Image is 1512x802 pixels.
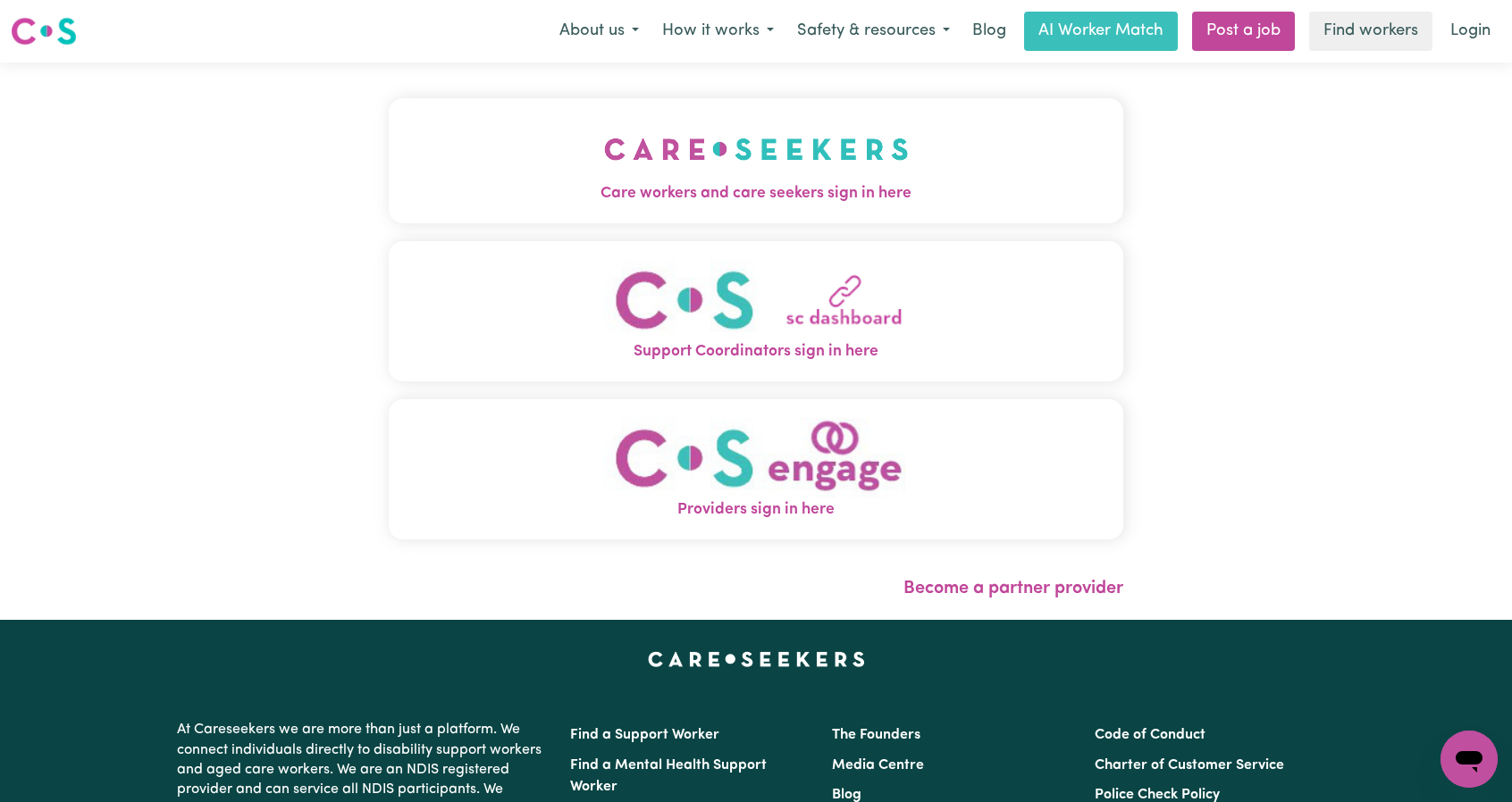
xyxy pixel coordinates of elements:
a: Careseekers home page [648,652,865,666]
a: Blog [832,788,861,802]
a: Find workers [1309,12,1432,51]
img: Careseekers logo [11,15,77,47]
a: Media Centre [832,758,924,773]
a: Login [1440,12,1501,51]
span: Care workers and care seekers sign in here [389,182,1123,205]
a: Find a Mental Health Support Worker [570,758,767,794]
button: Safety & resources [785,13,962,50]
span: Providers sign in here [389,498,1123,522]
a: Careseekers logo [11,11,77,52]
button: How it works [651,13,785,50]
a: Code of Conduct [1095,728,1205,742]
a: The Founders [832,728,920,742]
a: Charter of Customer Service [1095,758,1284,773]
button: About us [548,13,651,50]
button: Providers sign in here [389,399,1123,539]
button: Support Coordinators sign in here [389,241,1123,381]
iframe: Button to launch messaging window [1441,731,1498,788]
span: Support Coordinators sign in here [389,340,1123,363]
button: Care workers and care seekers sign in here [389,98,1123,223]
a: AI Worker Match [1024,12,1178,51]
a: Post a job [1192,12,1295,51]
a: Become a partner provider [903,580,1123,597]
a: Find a Support Worker [570,728,719,742]
a: Blog [962,12,1017,51]
a: Police Check Policy [1095,788,1220,802]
